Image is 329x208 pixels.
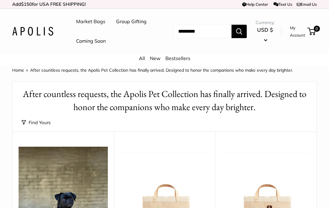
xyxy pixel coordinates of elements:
a: Bestsellers [165,55,190,61]
nav: Breadcrumb [12,66,293,74]
a: My Account [290,24,305,39]
a: Group Gifting [116,17,147,26]
h1: After countless requests, the Apolis Pet Collection has finally arrived. Designed to honor the co... [22,88,307,114]
button: Search [232,25,247,38]
span: Currency [256,18,274,27]
span: USD $ [257,27,273,33]
a: Text Us [274,2,292,7]
a: 0 [308,28,316,35]
input: Search... [173,25,232,38]
img: Apolis [12,27,53,36]
a: Market Bags [76,17,105,26]
button: USD $ [256,25,274,45]
span: 0 [314,26,320,32]
button: Find Yours [22,118,51,127]
a: Home [12,67,24,73]
a: Help Center [242,2,268,7]
a: Coming Soon [76,37,106,46]
a: All [139,55,145,61]
a: New [150,55,161,61]
span: After countless requests, the Apolis Pet Collection has finally arrived. Designed to honor the co... [30,67,293,73]
span: $150 [21,1,32,7]
a: Email Us [297,2,317,7]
